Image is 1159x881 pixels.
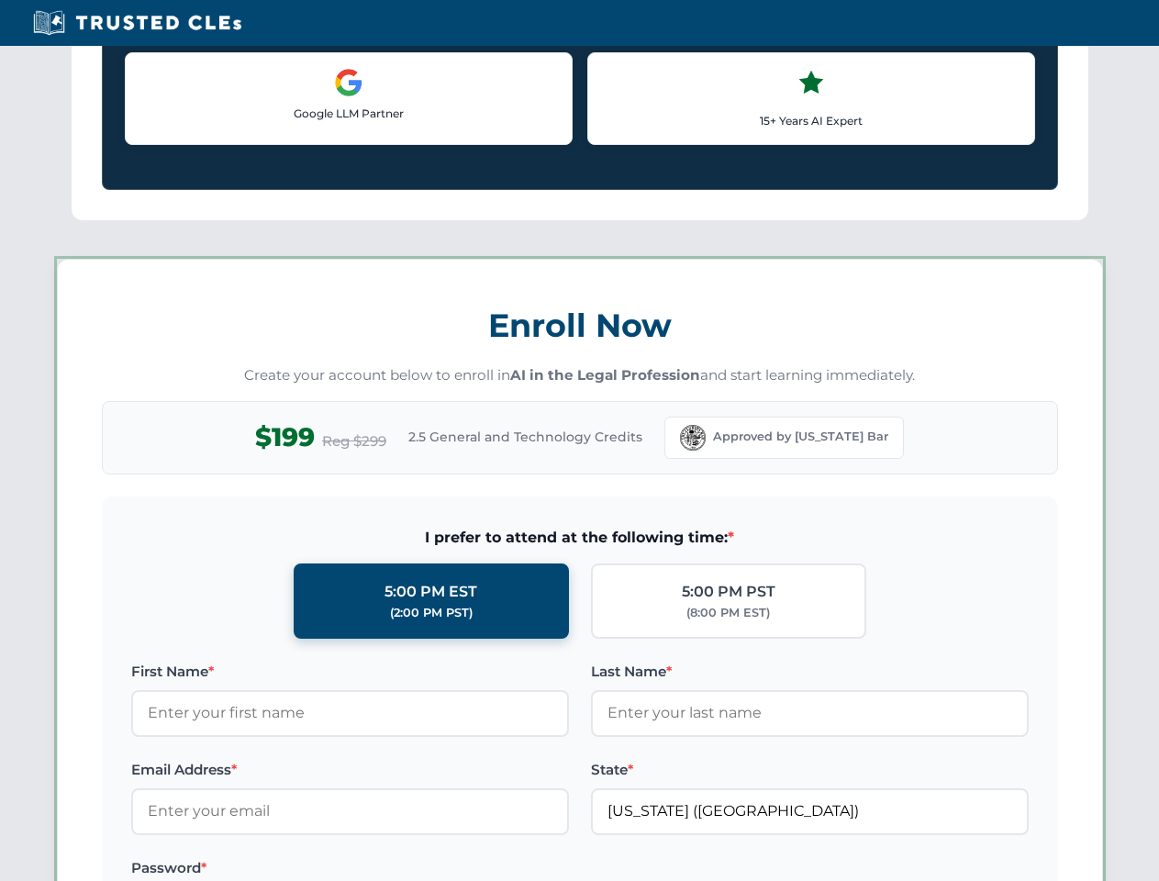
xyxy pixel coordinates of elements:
span: I prefer to attend at the following time: [131,526,1029,550]
h3: Enroll Now [102,296,1058,354]
label: State [591,759,1029,781]
div: 5:00 PM PST [682,580,775,604]
strong: AI in the Legal Profession [510,366,700,384]
input: Enter your email [131,788,569,834]
img: Google [334,68,363,97]
p: Create your account below to enroll in and start learning immediately. [102,365,1058,386]
span: 2.5 General and Technology Credits [408,427,642,447]
span: $199 [255,417,315,458]
label: Email Address [131,759,569,781]
input: Enter your first name [131,690,569,736]
label: Last Name [591,661,1029,683]
p: Google LLM Partner [140,105,557,122]
img: Florida Bar [680,425,706,451]
div: (2:00 PM PST) [390,604,473,622]
label: First Name [131,661,569,683]
input: Florida (FL) [591,788,1029,834]
input: Enter your last name [591,690,1029,736]
label: Password [131,857,569,879]
div: 5:00 PM EST [384,580,477,604]
p: 15+ Years AI Expert [603,112,1020,129]
span: Approved by [US_STATE] Bar [713,428,888,446]
img: Trusted CLEs [28,9,247,37]
span: Reg $299 [322,430,386,452]
div: (8:00 PM EST) [686,604,770,622]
